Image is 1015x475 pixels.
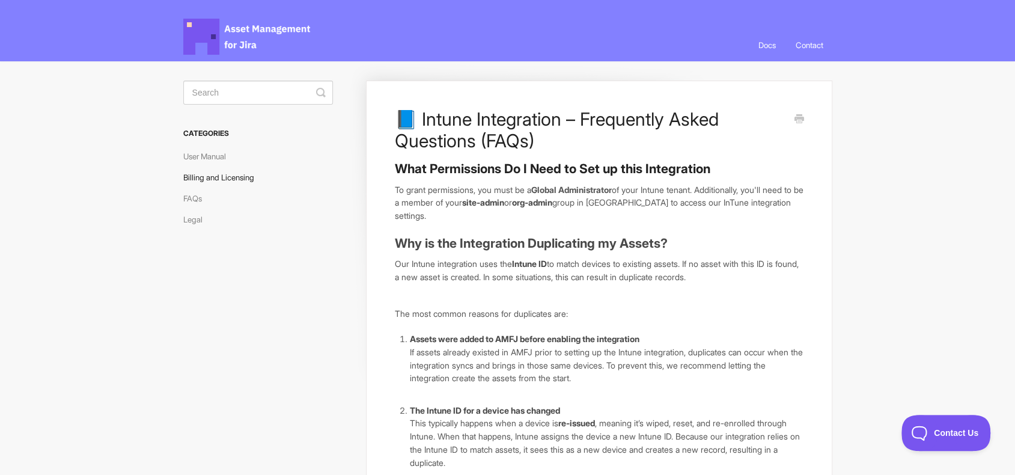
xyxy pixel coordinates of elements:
strong: The Intune ID for a device has changed [409,405,559,415]
a: Legal [183,210,212,229]
p: This typically happens when a device is , meaning it’s wiped, reset, and re-enrolled through Intu... [409,417,803,469]
h3: What Permissions Do I Need to Set up this Integration [394,161,803,177]
iframe: Toggle Customer Support [901,415,991,451]
a: User Manual [183,147,235,166]
a: Billing and Licensing [183,168,263,187]
a: Contact [787,29,832,61]
p: Our Intune integration uses the to match devices to existing assets. If no asset with this ID is ... [394,257,803,283]
p: The most common reasons for duplicates are: [394,307,803,320]
strong: Assets were added to AMFJ before enabling the integration [409,334,639,344]
b: Global Administrator [531,185,611,195]
input: Search [183,81,333,105]
strong: Intune ID [511,259,546,269]
strong: Why is the Integration Duplicating my Assets? [394,236,667,251]
span: Asset Management for Jira Docs [183,19,312,55]
p: To grant permissions, you must be a of your Intune tenant. Additionally, you'll need to be a memb... [394,183,803,222]
strong: site-admin [462,197,504,207]
a: Print this Article [794,113,804,126]
a: FAQs [183,189,211,208]
h1: 📘 Intune Integration – Frequently Asked Questions (FAQs) [394,108,785,152]
a: Docs [749,29,785,61]
p: If assets already existed in AMFJ prior to setting up the Intune integration, duplicates can occu... [409,346,803,385]
strong: re-issued [558,418,594,428]
strong: org-admin [511,197,552,207]
h3: Categories [183,123,333,144]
